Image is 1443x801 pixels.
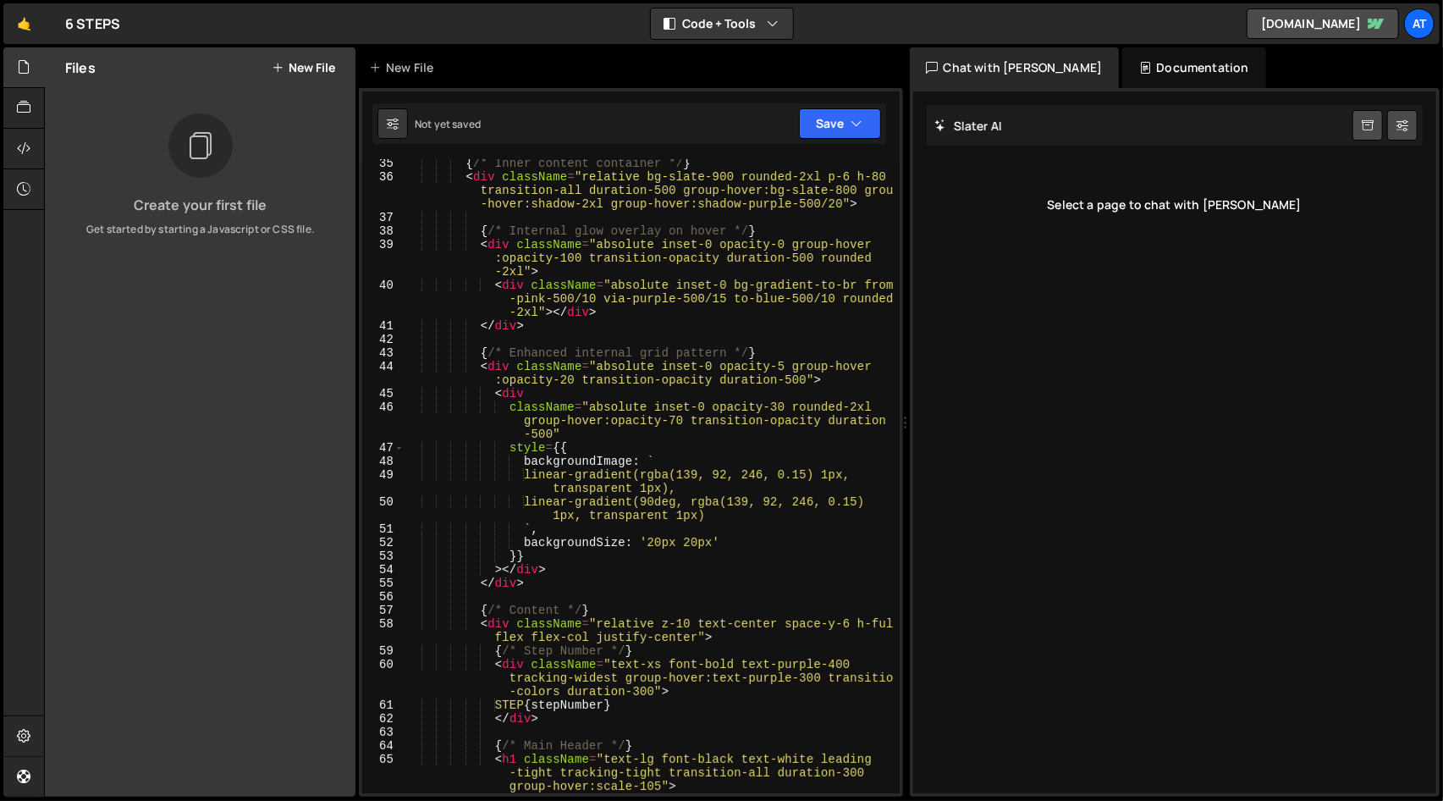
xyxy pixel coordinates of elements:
div: 52 [362,536,405,550]
div: 57 [362,604,405,617]
a: 🤙 [3,3,45,44]
div: 36 [362,170,405,211]
h3: Create your first file [58,198,342,212]
div: 64 [362,739,405,753]
a: AT [1404,8,1435,39]
div: 45 [362,387,405,400]
div: 42 [362,333,405,346]
div: 61 [362,699,405,712]
div: 53 [362,550,405,563]
div: New File [369,59,440,76]
div: 48 [362,455,405,468]
div: 60 [362,658,405,699]
div: 51 [362,522,405,536]
div: 6 STEPS [65,14,120,34]
h2: Slater AI [935,118,1003,134]
div: 63 [362,726,405,739]
div: 50 [362,495,405,522]
button: New File [272,61,335,75]
div: 56 [362,590,405,604]
p: Get started by starting a Javascript or CSS file. [58,222,342,237]
div: Not yet saved [415,117,481,131]
div: 54 [362,563,405,577]
div: 55 [362,577,405,590]
div: 65 [362,753,405,793]
div: Select a page to chat with [PERSON_NAME] [927,171,1424,239]
a: [DOMAIN_NAME] [1247,8,1399,39]
div: 37 [362,211,405,224]
div: Documentation [1122,47,1265,88]
div: 43 [362,346,405,360]
h2: Files [65,58,96,77]
div: 39 [362,238,405,279]
div: 44 [362,360,405,387]
div: 59 [362,644,405,658]
div: 49 [362,468,405,495]
div: 47 [362,441,405,455]
div: Chat with [PERSON_NAME] [910,47,1120,88]
button: Code + Tools [651,8,793,39]
div: 58 [362,617,405,644]
div: 46 [362,400,405,441]
div: 40 [362,279,405,319]
div: 41 [362,319,405,333]
div: 62 [362,712,405,726]
div: 35 [362,157,405,170]
div: 38 [362,224,405,238]
button: Save [799,108,881,139]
